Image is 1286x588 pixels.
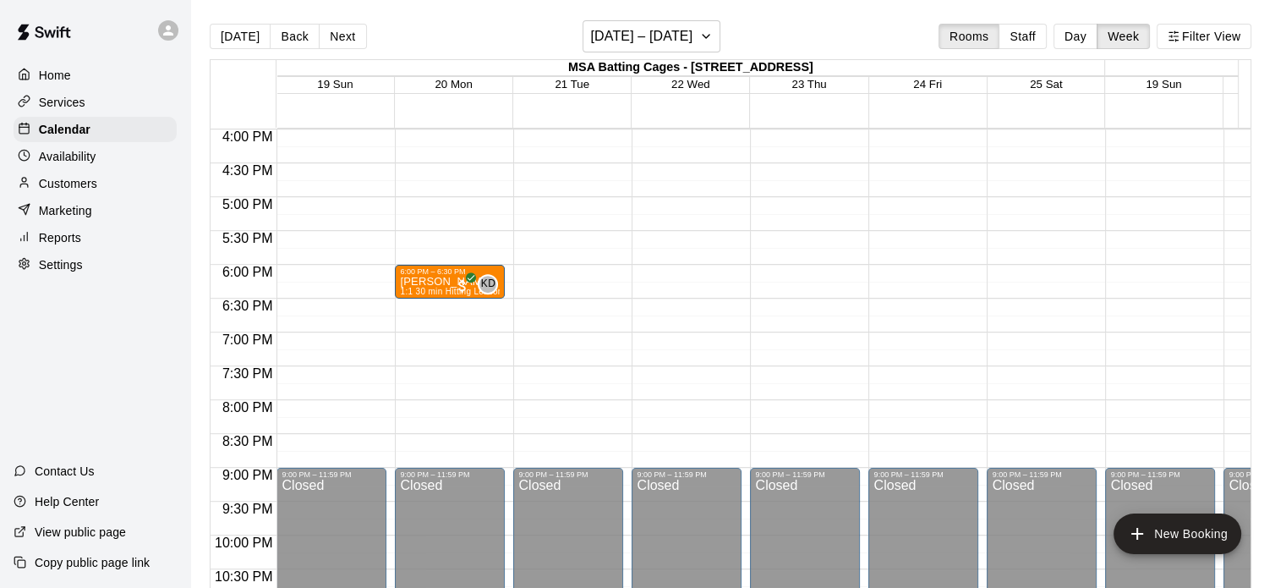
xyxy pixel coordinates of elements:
[39,148,96,165] p: Availability
[211,536,276,550] span: 10:00 PM
[14,144,177,169] a: Availability
[35,493,99,510] p: Help Center
[218,400,277,415] span: 8:00 PM
[583,20,720,52] button: [DATE] – [DATE]
[218,434,277,448] span: 8:30 PM
[791,78,826,91] button: 23 Thu
[218,299,277,313] span: 6:30 PM
[1114,514,1241,554] button: add
[999,24,1047,49] button: Staff
[14,198,177,223] a: Marketing
[518,470,618,479] div: 9:00 PM – 11:59 PM
[939,24,999,49] button: Rooms
[39,202,92,219] p: Marketing
[637,470,736,479] div: 9:00 PM – 11:59 PM
[14,117,177,142] a: Calendar
[14,252,177,278] a: Settings
[14,63,177,88] a: Home
[39,67,71,84] p: Home
[484,274,498,294] span: Kyle Dreger
[1146,78,1181,91] button: 19 Sun
[317,78,353,91] button: 19 Sun
[218,265,277,279] span: 6:00 PM
[400,287,502,296] span: 1:1 30 min Hitting Lesson
[14,171,177,196] a: Customers
[218,366,277,381] span: 7:30 PM
[35,463,95,480] p: Contact Us
[1110,470,1210,479] div: 9:00 PM – 11:59 PM
[555,78,589,91] button: 21 Tue
[218,502,277,516] span: 9:30 PM
[435,78,472,91] button: 20 Mon
[14,225,177,250] a: Reports
[35,524,126,541] p: View public page
[1097,24,1150,49] button: Week
[270,24,320,49] button: Back
[282,470,381,479] div: 9:00 PM – 11:59 PM
[218,129,277,144] span: 4:00 PM
[913,78,942,91] button: 24 Fri
[590,25,692,48] h6: [DATE] – [DATE]
[481,276,495,293] span: KD
[218,468,277,482] span: 9:00 PM
[873,470,973,479] div: 9:00 PM – 11:59 PM
[210,24,271,49] button: [DATE]
[211,569,276,584] span: 10:30 PM
[400,470,500,479] div: 9:00 PM – 11:59 PM
[1053,24,1097,49] button: Day
[395,265,505,299] div: 6:00 PM – 6:30 PM: Luke Pero
[276,60,1105,76] div: MSA Batting Cages - [STREET_ADDRESS]
[39,256,83,273] p: Settings
[319,24,366,49] button: Next
[39,229,81,246] p: Reports
[218,197,277,212] span: 5:00 PM
[14,90,177,115] a: Services
[992,470,1092,479] div: 9:00 PM – 11:59 PM
[671,78,710,91] button: 22 Wed
[400,267,500,276] div: 6:00 PM – 6:30 PM
[478,274,498,294] div: Kyle Dreger
[35,554,150,571] p: Copy public page link
[1157,24,1251,49] button: Filter View
[218,231,277,245] span: 5:30 PM
[755,470,855,479] div: 9:00 PM – 11:59 PM
[39,94,85,111] p: Services
[218,332,277,347] span: 7:00 PM
[1030,78,1063,91] button: 25 Sat
[39,175,97,192] p: Customers
[218,163,277,178] span: 4:30 PM
[454,278,471,294] span: All customers have paid
[39,121,90,138] p: Calendar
